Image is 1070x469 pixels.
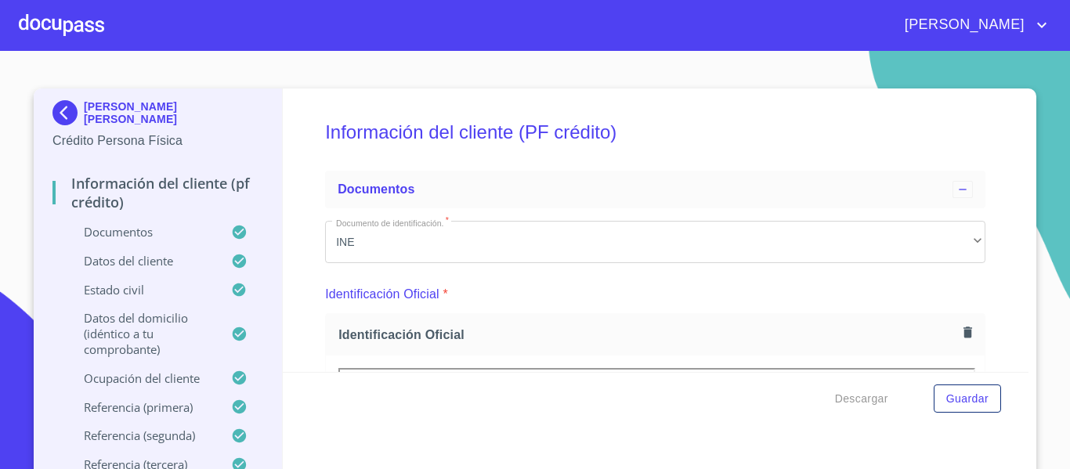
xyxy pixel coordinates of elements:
div: [PERSON_NAME] [PERSON_NAME] [52,100,263,132]
button: Guardar [934,384,1001,413]
p: Referencia (primera) [52,399,231,415]
p: Referencia (segunda) [52,428,231,443]
p: Documentos [52,224,231,240]
p: Estado Civil [52,282,231,298]
span: Identificación Oficial [338,326,957,343]
div: INE [325,221,985,263]
img: Docupass spot blue [52,100,84,125]
button: account of current user [893,13,1051,38]
span: Descargar [835,389,888,409]
p: [PERSON_NAME] [PERSON_NAME] [84,100,263,125]
button: Descargar [829,384,895,413]
p: Identificación Oficial [325,285,439,304]
p: Ocupación del Cliente [52,370,231,386]
span: Documentos [338,182,414,196]
p: Datos del domicilio (idéntico a tu comprobante) [52,310,231,357]
div: Documentos [325,171,985,208]
p: Datos del cliente [52,253,231,269]
span: [PERSON_NAME] [893,13,1032,38]
p: Crédito Persona Física [52,132,263,150]
span: Guardar [946,389,989,409]
h5: Información del cliente (PF crédito) [325,100,985,164]
p: Información del cliente (PF crédito) [52,174,263,211]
